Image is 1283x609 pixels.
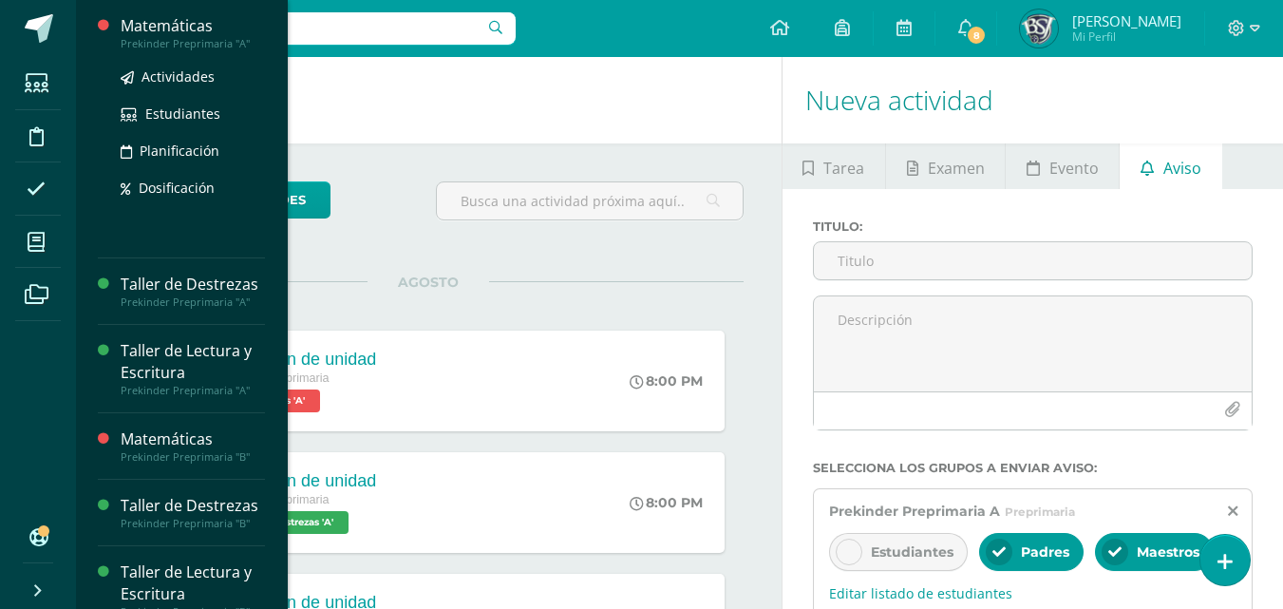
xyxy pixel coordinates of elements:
[814,242,1252,279] input: Titulo
[121,384,265,397] div: Prekinder Preprimaria "A"
[829,503,1000,520] span: Prekinder Preprimaria A
[928,145,985,191] span: Examen
[121,561,265,605] div: Taller de Lectura y Escritura
[1006,143,1119,189] a: Evento
[437,182,742,219] input: Busca una actividad próxima aquí...
[121,15,265,50] a: MatemáticasPrekinder Preprimaria "A"
[630,494,703,511] div: 8:00 PM
[813,461,1253,475] label: Selecciona los grupos a enviar aviso :
[121,15,265,37] div: Matemáticas
[121,177,265,199] a: Dosificación
[871,543,953,561] span: Estudiantes
[213,350,376,370] div: Evaluación de unidad
[121,450,265,464] div: Prekinder Preprimaria "B"
[121,295,265,309] div: Prekinder Preprimaria "A"
[99,57,759,143] h1: Actividades
[121,428,265,464] a: MatemáticasPrekinder Preprimaria "B"
[121,428,265,450] div: Matemáticas
[140,142,219,160] span: Planificación
[813,219,1253,234] label: Titulo :
[121,37,265,50] div: Prekinder Preprimaria "A"
[121,103,265,124] a: Estudiantes
[966,25,987,46] span: 8
[145,105,220,123] span: Estudiantes
[829,584,1236,602] span: Editar listado de estudiantes
[823,145,864,191] span: Tarea
[121,274,265,295] div: Taller de Destrezas
[783,143,885,189] a: Tarea
[1005,504,1075,519] span: Preprimaria
[121,495,265,530] a: Taller de DestrezasPrekinder Preprimaria "B"
[368,274,489,291] span: AGOSTO
[121,66,265,87] a: Actividades
[121,517,265,530] div: Prekinder Preprimaria "B"
[121,140,265,162] a: Planificación
[805,57,1260,143] h1: Nueva actividad
[121,340,265,384] div: Taller de Lectura y Escritura
[1137,543,1199,561] span: Maestros
[121,495,265,517] div: Taller de Destrezas
[1072,29,1181,45] span: Mi Perfil
[1049,145,1099,191] span: Evento
[1020,10,1058,48] img: 92f9e14468566f89e5818136acd33899.png
[142,67,215,86] span: Actividades
[1072,11,1181,30] span: [PERSON_NAME]
[121,274,265,309] a: Taller de DestrezasPrekinder Preprimaria "A"
[1163,145,1201,191] span: Aviso
[1120,143,1221,189] a: Aviso
[88,12,516,45] input: Busca un usuario...
[1021,543,1069,561] span: Padres
[886,143,1005,189] a: Examen
[139,179,215,197] span: Dosificación
[630,372,703,390] div: 8:00 PM
[213,471,376,491] div: Evaluación de unidad
[121,340,265,397] a: Taller de Lectura y EscrituraPrekinder Preprimaria "A"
